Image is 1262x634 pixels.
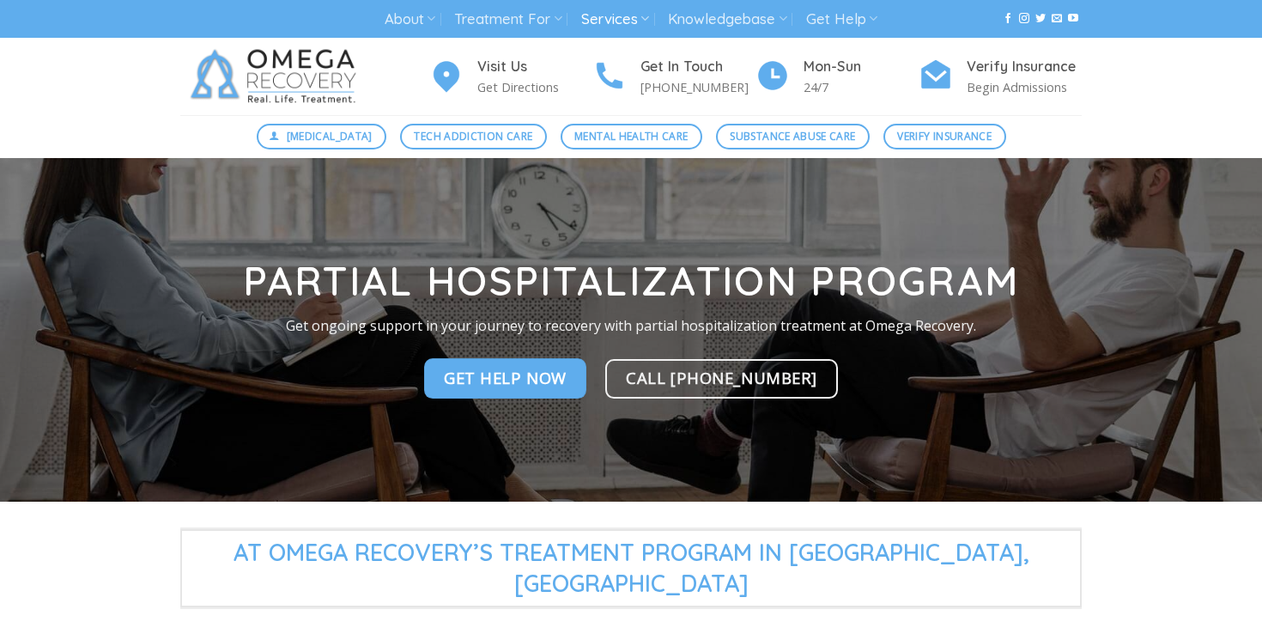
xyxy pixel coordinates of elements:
[640,56,755,78] h4: Get In Touch
[477,77,592,97] p: Get Directions
[1003,13,1013,25] a: Follow on Facebook
[806,3,877,35] a: Get Help
[454,3,561,35] a: Treatment For
[730,128,855,144] span: Substance Abuse Care
[429,56,592,98] a: Visit Us Get Directions
[1052,13,1062,25] a: Send us an email
[919,56,1082,98] a: Verify Insurance Begin Admissions
[626,365,817,390] span: Call [PHONE_NUMBER]
[477,56,592,78] h4: Visit Us
[1019,13,1029,25] a: Follow on Instagram
[561,124,702,149] a: Mental Health Care
[716,124,870,149] a: Substance Abuse Care
[414,128,532,144] span: Tech Addiction Care
[592,56,755,98] a: Get In Touch [PHONE_NUMBER]
[574,128,688,144] span: Mental Health Care
[385,3,435,35] a: About
[400,124,547,149] a: Tech Addiction Care
[180,38,373,115] img: Omega Recovery
[444,366,567,391] span: Get Help Now
[804,56,919,78] h4: Mon-Sun
[605,359,838,399] a: Call [PHONE_NUMBER]
[897,128,992,144] span: Verify Insurance
[640,77,755,97] p: [PHONE_NUMBER]
[883,124,1006,149] a: Verify Insurance
[424,359,586,399] a: Get Help Now
[287,128,373,144] span: [MEDICAL_DATA]
[1068,13,1078,25] a: Follow on YouTube
[967,77,1082,97] p: Begin Admissions
[1035,13,1046,25] a: Follow on Twitter
[581,3,649,35] a: Services
[668,3,786,35] a: Knowledgebase
[243,256,1020,306] strong: Partial Hospitalization Program
[967,56,1082,78] h4: Verify Insurance
[180,529,1082,607] span: At Omega Recovery’s Treatment Program in [GEOGRAPHIC_DATA],[GEOGRAPHIC_DATA]
[257,124,387,149] a: [MEDICAL_DATA]
[804,77,919,97] p: 24/7
[167,315,1095,338] p: Get ongoing support in your journey to recovery with partial hospitalization treatment at Omega R...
